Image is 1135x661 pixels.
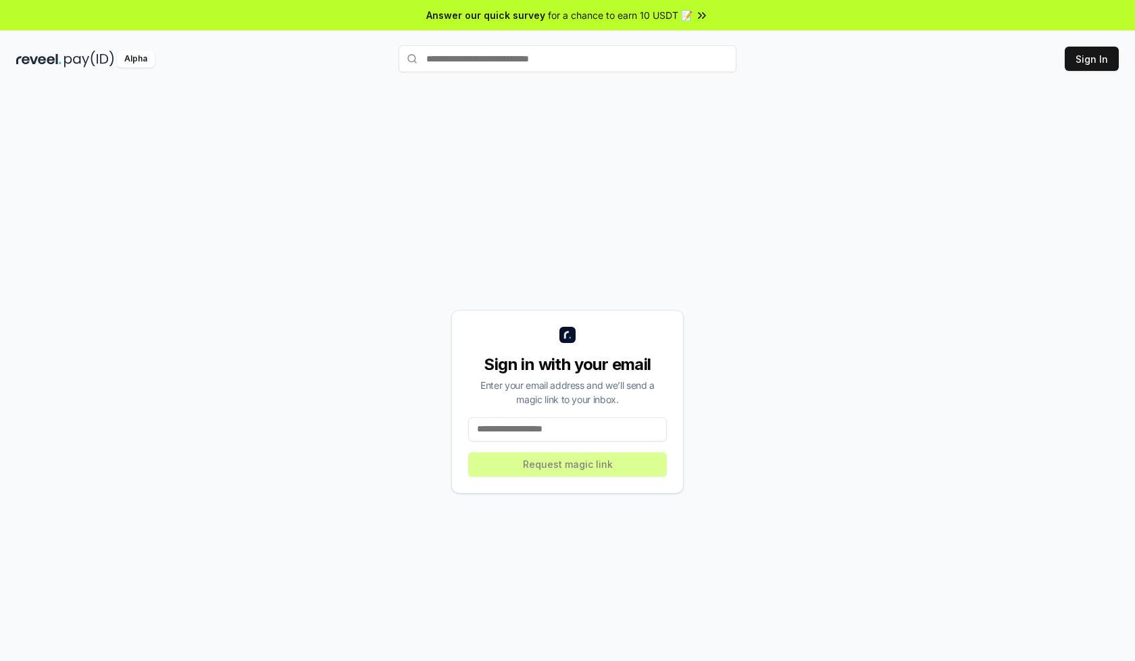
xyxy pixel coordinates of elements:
[1065,47,1119,71] button: Sign In
[16,51,61,68] img: reveel_dark
[426,8,545,22] span: Answer our quick survey
[559,327,576,343] img: logo_small
[64,51,114,68] img: pay_id
[548,8,692,22] span: for a chance to earn 10 USDT 📝
[468,378,667,406] div: Enter your email address and we’ll send a magic link to your inbox.
[117,51,155,68] div: Alpha
[468,354,667,375] div: Sign in with your email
